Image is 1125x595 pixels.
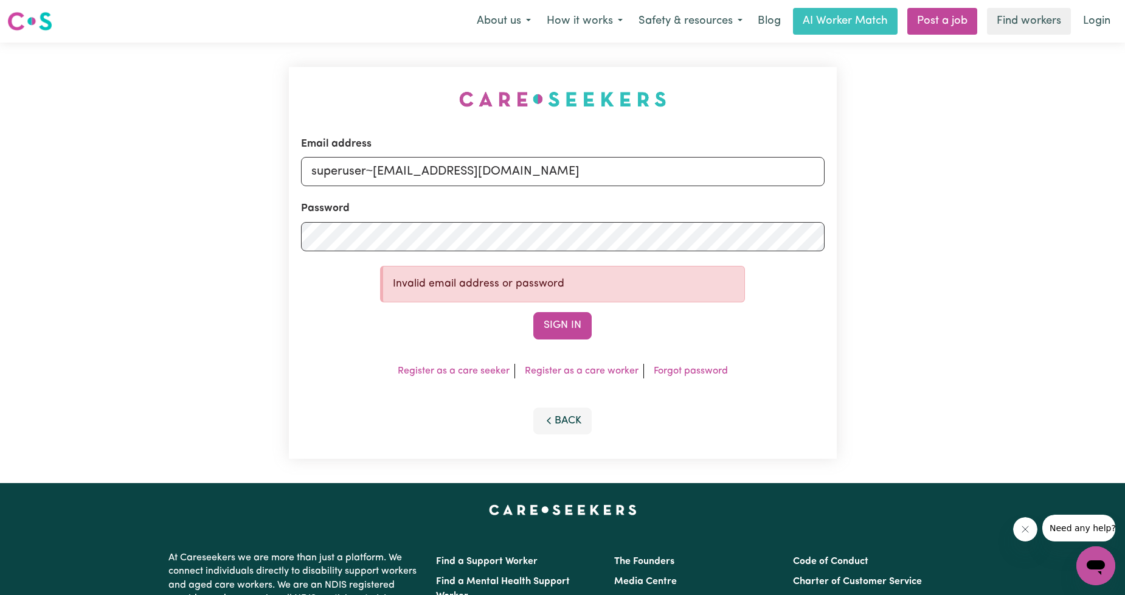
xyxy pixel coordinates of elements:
a: The Founders [614,557,674,566]
a: Register as a care seeker [398,366,510,376]
button: About us [469,9,539,34]
button: Back [533,408,592,434]
p: Invalid email address or password [393,276,735,292]
a: Blog [750,8,788,35]
input: Email address [301,157,825,186]
a: AI Worker Match [793,8,898,35]
span: Need any help? [7,9,74,18]
button: Safety & resources [631,9,750,34]
iframe: Close message [1013,517,1037,541]
a: Find a Support Worker [436,557,538,566]
a: Media Centre [614,577,677,586]
button: Sign In [533,312,592,339]
a: Careseekers logo [7,7,52,35]
button: How it works [539,9,631,34]
a: Login [1076,8,1118,35]
iframe: Button to launch messaging window [1076,546,1115,585]
iframe: Message from company [1042,515,1115,541]
a: Charter of Customer Service [793,577,922,586]
label: Email address [301,136,372,152]
label: Password [301,201,350,217]
a: Post a job [907,8,977,35]
a: Register as a care worker [525,366,639,376]
img: Careseekers logo [7,10,52,32]
a: Find workers [987,8,1071,35]
a: Forgot password [654,366,728,376]
a: Careseekers home page [489,505,637,515]
a: Code of Conduct [793,557,868,566]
